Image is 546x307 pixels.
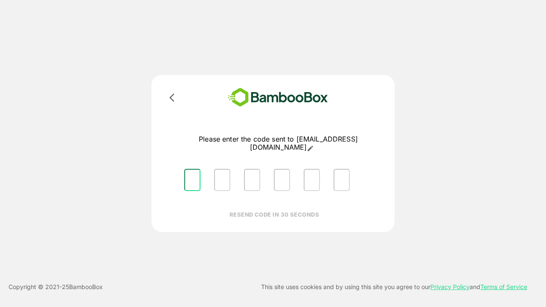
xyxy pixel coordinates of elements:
input: Please enter OTP character 6 [334,169,350,191]
p: This site uses cookies and by using this site you agree to our and [261,282,527,292]
img: bamboobox [215,85,340,110]
a: Terms of Service [480,283,527,290]
input: Please enter OTP character 4 [274,169,290,191]
input: Please enter OTP character 5 [304,169,320,191]
p: Please enter the code sent to [EMAIL_ADDRESS][DOMAIN_NAME] [177,135,379,152]
input: Please enter OTP character 1 [184,169,200,191]
p: Copyright © 2021- 25 BambooBox [9,282,103,292]
input: Please enter OTP character 3 [244,169,260,191]
a: Privacy Policy [430,283,470,290]
input: Please enter OTP character 2 [214,169,230,191]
